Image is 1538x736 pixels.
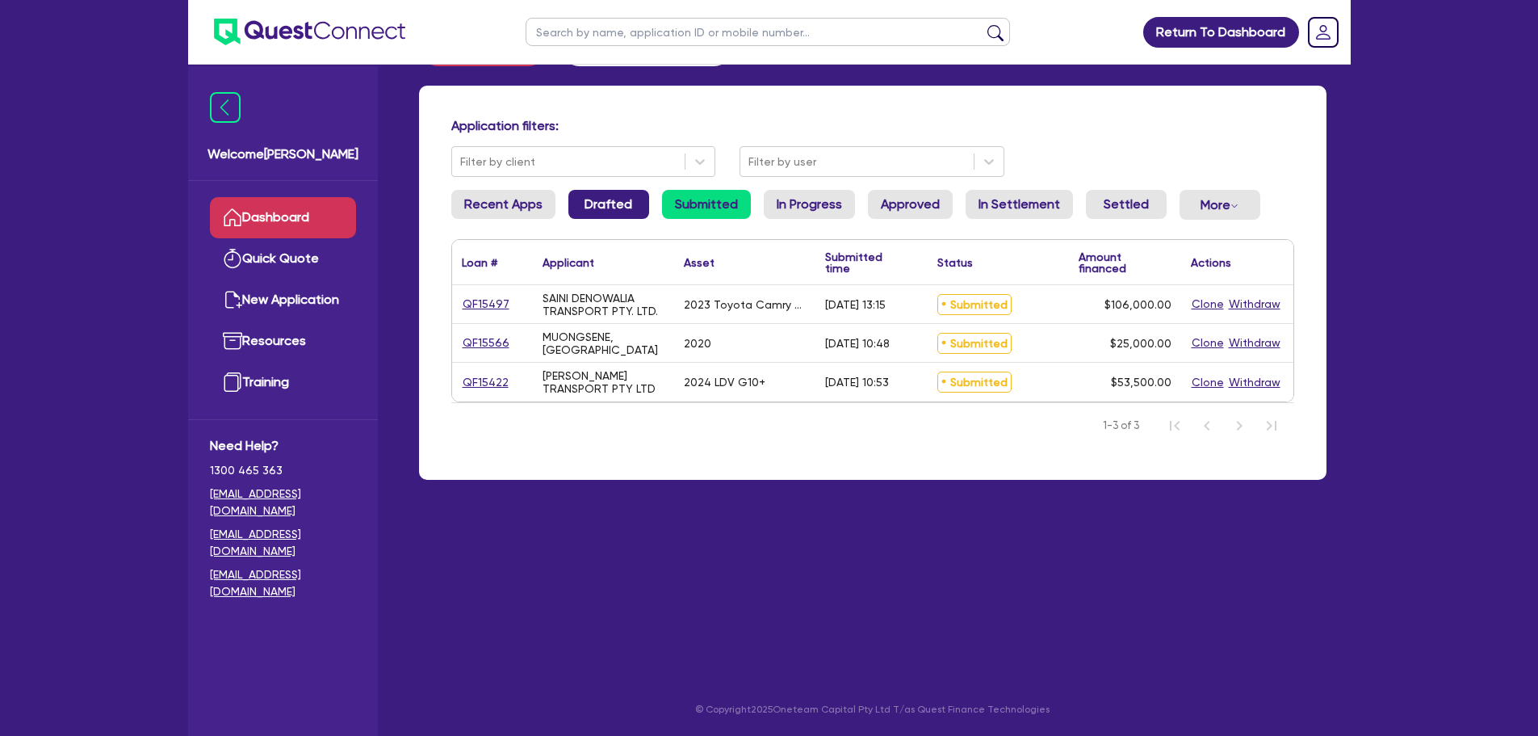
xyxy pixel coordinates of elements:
a: Dashboard [210,197,356,238]
a: Dropdown toggle [1302,11,1344,53]
span: Submitted [937,372,1012,393]
button: Clone [1191,334,1225,352]
button: Previous Page [1191,410,1223,442]
a: Return To Dashboard [1143,17,1299,48]
div: 2024 LDV G10+ [684,376,765,389]
div: Loan # [462,257,497,268]
a: Training [210,362,356,403]
button: Withdraw [1228,295,1281,313]
img: new-application [223,290,242,309]
button: Next Page [1223,410,1255,442]
div: Status [937,257,973,268]
a: QF15422 [462,373,509,392]
span: $53,500.00 [1111,376,1171,389]
a: In Settlement [966,190,1073,219]
div: MUONGSENE, [GEOGRAPHIC_DATA] [543,330,664,356]
button: Withdraw [1228,334,1281,352]
button: Last Page [1255,410,1288,442]
div: Asset [684,257,715,268]
button: Dropdown toggle [1180,190,1260,220]
a: Drafted [568,190,649,219]
a: Approved [868,190,953,219]
span: 1300 465 363 [210,462,356,479]
a: QF15566 [462,334,510,352]
span: Need Help? [210,436,356,456]
button: Withdraw [1228,373,1281,392]
a: QF15497 [462,295,510,313]
a: Settled [1086,190,1167,219]
p: © Copyright 2025 Oneteam Capital Pty Ltd T/as Quest Finance Technologies [408,702,1338,717]
span: Submitted [937,294,1012,315]
span: $106,000.00 [1104,298,1171,311]
span: Submitted [937,333,1012,354]
a: Recent Apps [451,190,555,219]
div: [PERSON_NAME] TRANSPORT PTY LTD [543,369,664,395]
div: Amount financed [1079,251,1171,274]
span: $25,000.00 [1110,337,1171,350]
button: First Page [1159,410,1191,442]
span: 1-3 of 3 [1103,418,1139,434]
img: resources [223,331,242,351]
div: Applicant [543,257,594,268]
a: New Application [210,280,356,321]
div: Submitted time [825,251,903,274]
img: quick-quote [223,249,242,268]
a: [EMAIL_ADDRESS][DOMAIN_NAME] [210,566,356,600]
img: icon-menu-close [210,92,241,123]
div: Actions [1191,257,1231,268]
h4: Application filters: [451,118,1294,133]
button: Clone [1191,373,1225,392]
div: [DATE] 10:53 [825,376,889,389]
a: Submitted [662,190,751,219]
button: Clone [1191,295,1225,313]
div: 2023 Toyota Camry Hybrid Ascent 2.5L [684,298,806,311]
div: [DATE] 10:48 [825,337,890,350]
a: [EMAIL_ADDRESS][DOMAIN_NAME] [210,526,356,560]
div: SAINI DENOWALIA TRANSPORT PTY. LTD. [543,292,664,318]
img: quest-connect-logo-blue [214,19,405,45]
a: Quick Quote [210,238,356,280]
img: training [223,372,242,392]
a: In Progress [764,190,855,219]
div: 2020 [684,337,711,350]
div: [DATE] 13:15 [825,298,886,311]
a: Resources [210,321,356,362]
span: Welcome [PERSON_NAME] [207,145,358,164]
a: [EMAIL_ADDRESS][DOMAIN_NAME] [210,486,356,519]
input: Search by name, application ID or mobile number... [526,18,1010,46]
